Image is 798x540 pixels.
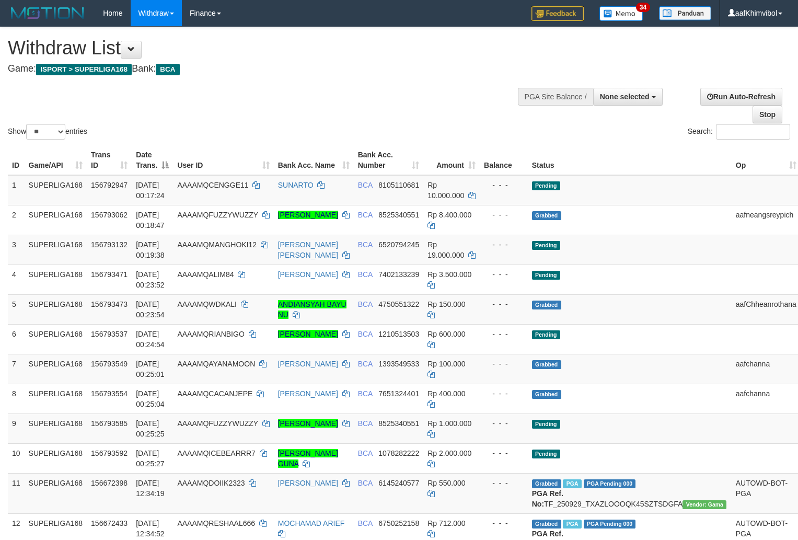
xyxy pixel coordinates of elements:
span: [DATE] 00:23:54 [136,300,165,319]
a: [PERSON_NAME] [278,360,338,368]
a: [PERSON_NAME] [278,389,338,398]
span: 156672398 [91,479,128,487]
label: Show entries [8,124,87,140]
td: SUPERLIGA168 [25,354,87,384]
select: Showentries [26,124,65,140]
span: Grabbed [532,360,561,369]
span: Pending [532,271,560,280]
a: Run Auto-Refresh [700,88,782,106]
span: AAAAMQICEBEARRR7 [177,449,255,457]
span: Rp 8.400.000 [427,211,471,219]
td: 1 [8,175,25,205]
button: None selected [593,88,663,106]
th: User ID: activate to sort column ascending [173,145,273,175]
span: BCA [358,211,373,219]
td: 3 [8,235,25,265]
div: - - - [484,329,524,339]
th: Status [528,145,732,175]
a: SUNARTO [278,181,314,189]
td: SUPERLIGA168 [25,473,87,513]
a: [PERSON_NAME] [278,419,338,428]
span: Copy 8105110681 to clipboard [378,181,419,189]
span: [DATE] 00:25:27 [136,449,165,468]
th: Amount: activate to sort column ascending [423,145,480,175]
div: - - - [484,518,524,528]
img: MOTION_logo.png [8,5,87,21]
span: [DATE] 00:25:04 [136,389,165,408]
td: SUPERLIGA168 [25,324,87,354]
span: AAAAMQRIANBIGO [177,330,244,338]
span: 156793473 [91,300,128,308]
span: Rp 400.000 [427,389,465,398]
span: Copy 6750252158 to clipboard [378,519,419,527]
span: Pending [532,241,560,250]
span: 156793585 [91,419,128,428]
a: [PERSON_NAME] [278,211,338,219]
a: [PERSON_NAME] [278,330,338,338]
span: 34 [636,3,650,12]
span: 156792947 [91,181,128,189]
a: ANDIANSYAH BAYU NU [278,300,346,319]
a: [PERSON_NAME] [278,479,338,487]
span: Rp 2.000.000 [427,449,471,457]
span: Vendor URL: https://trx31.1velocity.biz [683,500,726,509]
span: AAAAMQCENGGE11 [177,181,248,189]
span: [DATE] 00:25:25 [136,419,165,438]
span: [DATE] 12:34:52 [136,519,165,538]
span: [DATE] 12:34:19 [136,479,165,498]
span: Copy 1210513503 to clipboard [378,330,419,338]
td: SUPERLIGA168 [25,235,87,265]
span: Copy 1078282222 to clipboard [378,449,419,457]
span: BCA [358,181,373,189]
span: [DATE] 00:19:38 [136,240,165,259]
span: PGA Pending [584,479,636,488]
span: 156793062 [91,211,128,219]
span: 156672433 [91,519,128,527]
div: - - - [484,418,524,429]
td: SUPERLIGA168 [25,175,87,205]
span: Copy 6520794245 to clipboard [378,240,419,249]
div: - - - [484,210,524,220]
span: Pending [532,420,560,429]
td: 11 [8,473,25,513]
th: Balance [480,145,528,175]
span: Rp 150.000 [427,300,465,308]
span: Copy 8525340551 to clipboard [378,419,419,428]
span: Rp 3.500.000 [427,270,471,279]
td: SUPERLIGA168 [25,384,87,413]
div: - - - [484,180,524,190]
span: AAAAMQMANGHOKI12 [177,240,257,249]
td: 10 [8,443,25,473]
h1: Withdraw List [8,38,522,59]
span: Rp 712.000 [427,519,465,527]
td: SUPERLIGA168 [25,443,87,473]
span: AAAAMQFUZZYWUZZY [177,419,258,428]
img: panduan.png [659,6,711,20]
td: 5 [8,294,25,324]
span: Rp 100.000 [427,360,465,368]
span: BCA [358,519,373,527]
h4: Game: Bank: [8,64,522,74]
span: BCA [358,360,373,368]
a: MOCHAMAD ARIEF [278,519,345,527]
span: Pending [532,181,560,190]
span: AAAAMQCACANJEPE [177,389,252,398]
th: ID [8,145,25,175]
td: 4 [8,265,25,294]
td: SUPERLIGA168 [25,294,87,324]
span: Rp 19.000.000 [427,240,464,259]
td: TF_250929_TXAZLOOOQK45SZTSDGFA [528,473,732,513]
div: - - - [484,388,524,399]
span: Grabbed [532,211,561,220]
th: Trans ID: activate to sort column ascending [87,145,132,175]
span: None selected [600,93,650,101]
a: [PERSON_NAME] [PERSON_NAME] [278,240,338,259]
span: Marked by aafsoycanthlai [563,479,581,488]
span: BCA [358,270,373,279]
span: Copy 8525340551 to clipboard [378,211,419,219]
td: SUPERLIGA168 [25,205,87,235]
th: Bank Acc. Number: activate to sort column ascending [354,145,424,175]
span: 156793554 [91,389,128,398]
a: [PERSON_NAME] GUNA [278,449,338,468]
span: BCA [358,479,373,487]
